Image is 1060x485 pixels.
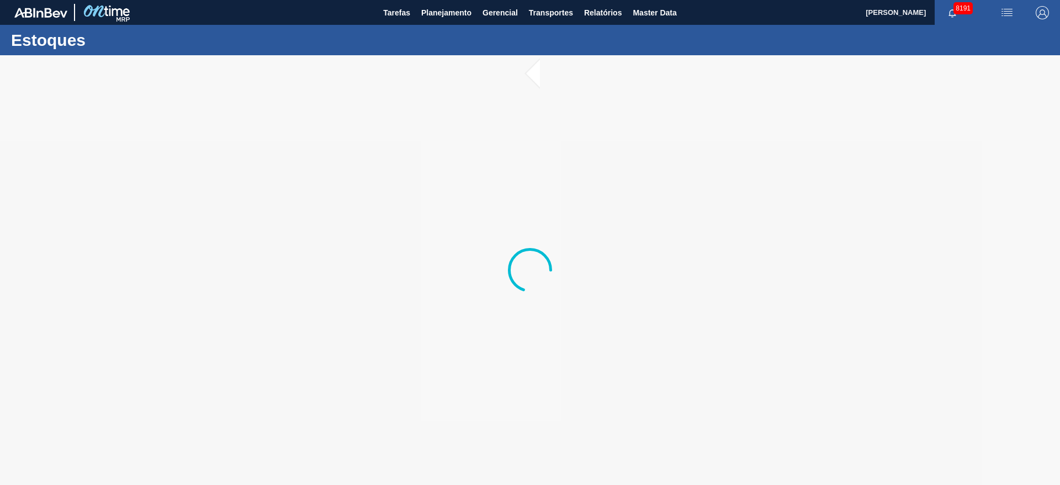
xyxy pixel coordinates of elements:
img: TNhmsLtSVTkK8tSr43FrP2fwEKptu5GPRR3wAAAABJRU5ErkJggg== [14,8,67,18]
span: Master Data [633,6,676,19]
span: Gerencial [483,6,518,19]
button: Notificações [935,5,970,20]
span: Transportes [529,6,573,19]
span: Tarefas [383,6,410,19]
img: Logout [1036,6,1049,19]
span: Relatórios [584,6,622,19]
img: userActions [1000,6,1014,19]
span: Planejamento [421,6,471,19]
span: 8191 [953,2,973,14]
h1: Estoques [11,34,207,46]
